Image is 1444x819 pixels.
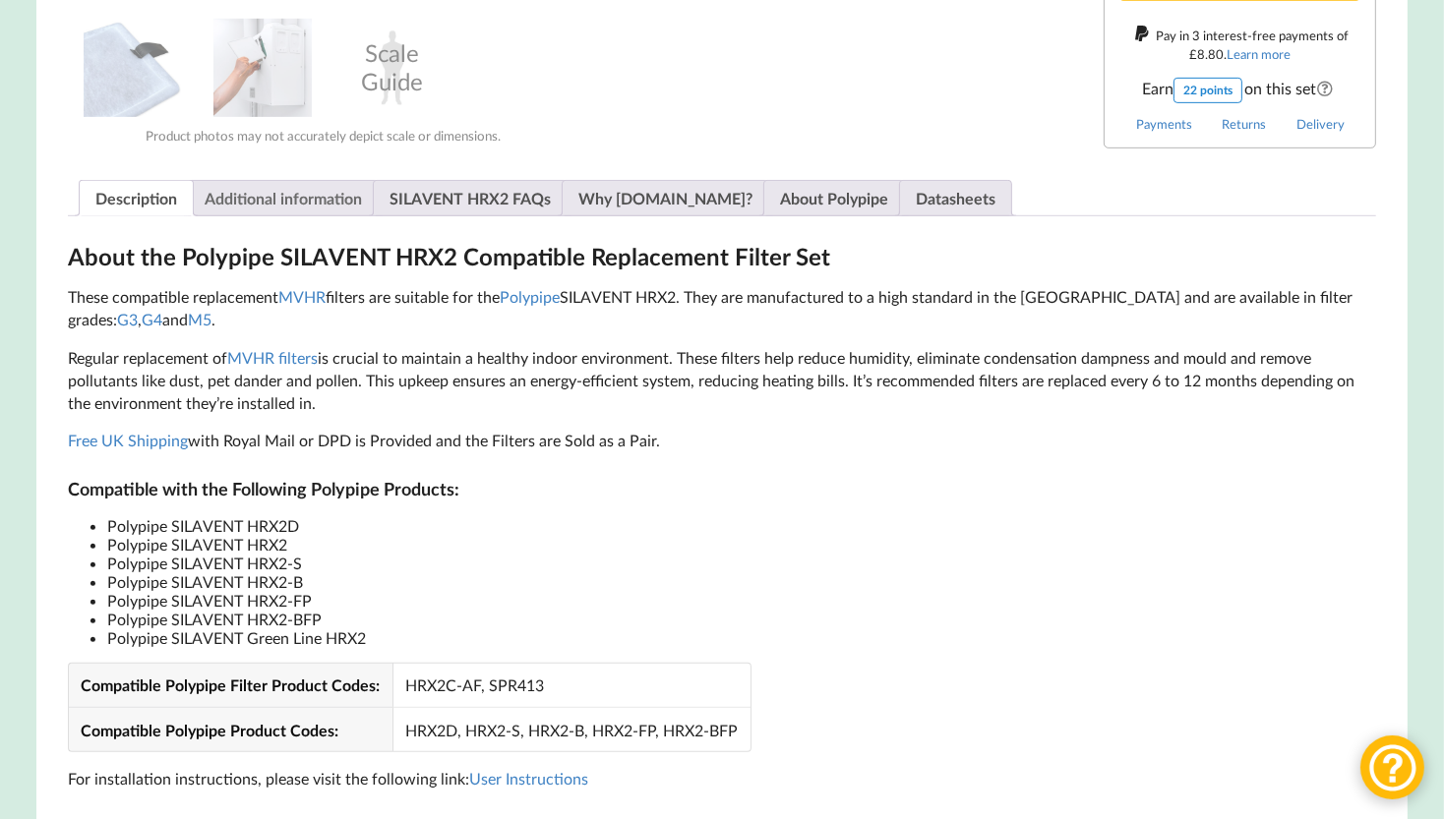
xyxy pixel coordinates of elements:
[1173,78,1242,103] div: 22 points
[142,310,162,328] a: G4
[107,610,1377,628] li: Polypipe SILAVENT HRX2-BFP
[1222,116,1266,132] a: Returns
[578,181,752,215] a: Why [DOMAIN_NAME]?
[1136,116,1192,132] a: Payments
[107,628,1377,647] li: Polypipe SILAVENT Green Line HRX2
[107,535,1377,554] li: Polypipe SILAVENT HRX2
[95,181,177,215] a: Description
[68,128,578,144] div: Product photos may not accurately depict scale or dimensions.
[469,769,588,788] a: User Instructions
[780,181,888,215] a: About Polypipe
[390,181,551,215] a: SILAVENT HRX2 FAQs
[213,19,312,117] img: Installing an MVHR Filter
[916,181,995,215] a: Datasheets
[107,591,1377,610] li: Polypipe SILAVENT HRX2-FP
[227,348,318,367] a: MVHR filters
[68,286,1377,331] p: These compatible replacement filters are suitable for the SILAVENT HRX2. They are manufactured to...
[1189,46,1197,62] span: £
[1156,28,1349,62] span: Pay in 3 interest-free payments of .
[1189,46,1224,62] div: 8.80
[69,664,392,707] td: Compatible Polypipe Filter Product Codes:
[84,19,182,117] img: MVHR Filter with a Black Tag
[68,242,1377,272] h2: About the Polypipe SILAVENT HRX2 Compatible Replacement Filter Set
[500,287,560,306] a: Polypipe
[68,431,188,449] a: Free UK Shipping
[1296,116,1345,132] a: Delivery
[68,430,1377,452] p: with Royal Mail or DPD is Provided and the Filters are Sold as a Pair.
[343,19,442,117] div: Scale Guide
[278,287,326,306] a: MVHR
[1227,46,1291,62] a: Learn more
[1120,78,1359,103] span: Earn on this set
[69,707,392,751] td: Compatible Polypipe Product Codes:
[68,347,1377,415] p: Regular replacement of is crucial to maintain a healthy indoor environment. These filters help re...
[107,554,1377,572] li: Polypipe SILAVENT HRX2-S
[188,310,211,328] a: M5
[68,768,1377,790] p: For installation instructions, please visit the following link:
[117,310,138,328] a: G3
[205,181,362,215] a: Additional information
[392,664,751,707] td: HRX2C-AF, SPR413
[107,572,1377,591] li: Polypipe SILAVENT HRX2-B
[392,707,751,751] td: HRX2D, HRX2-S, HRX2-B, HRX2-FP, HRX2-BFP
[68,478,1377,500] h3: Compatible with the Following Polypipe Products:
[107,516,1377,535] li: Polypipe SILAVENT HRX2D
